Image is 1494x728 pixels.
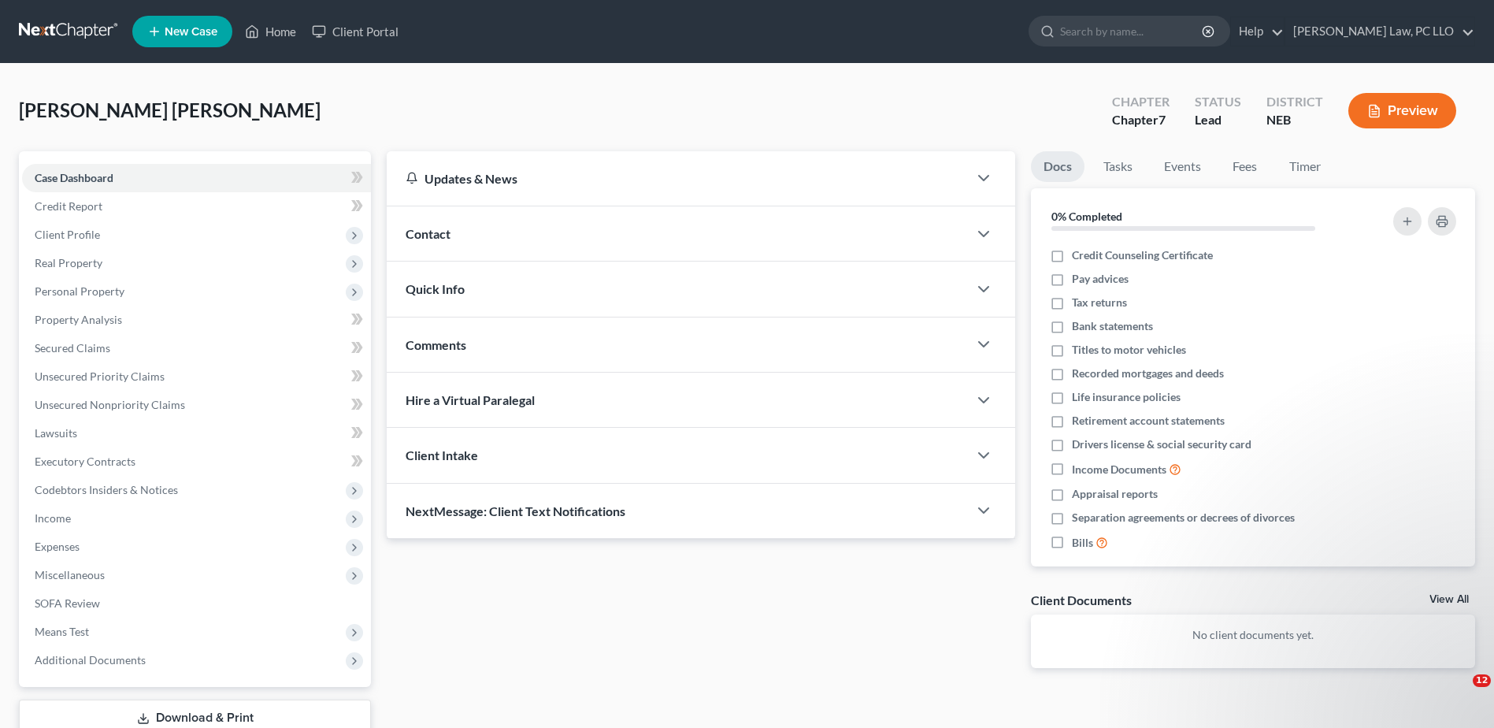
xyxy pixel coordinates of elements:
span: Miscellaneous [35,568,105,581]
span: Real Property [35,256,102,269]
span: Credit Report [35,199,102,213]
span: Contact [406,226,450,241]
a: Help [1231,17,1284,46]
span: Codebtors Insiders & Notices [35,483,178,496]
span: Secured Claims [35,341,110,355]
span: Bank statements [1072,318,1153,334]
span: Client Intake [406,448,478,462]
span: Case Dashboard [35,171,113,184]
span: Hire a Virtual Paralegal [406,392,535,407]
a: Events [1151,151,1214,182]
a: Credit Report [22,192,371,221]
span: Tax returns [1072,295,1127,310]
iframe: Intercom live chat [1440,674,1478,712]
div: Lead [1195,111,1241,129]
a: Lawsuits [22,419,371,448]
span: Additional Documents [35,653,146,667]
span: Income [35,511,71,525]
div: Status [1195,93,1241,111]
span: Separation agreements or decrees of divorces [1072,510,1295,526]
span: Means Test [35,625,89,638]
div: Chapter [1112,93,1170,111]
span: Credit Counseling Certificate [1072,247,1213,263]
a: Property Analysis [22,306,371,334]
a: Client Portal [304,17,406,46]
span: Property Analysis [35,313,122,326]
span: Lawsuits [35,426,77,440]
div: Chapter [1112,111,1170,129]
a: Secured Claims [22,334,371,362]
span: NextMessage: Client Text Notifications [406,503,625,518]
span: Executory Contracts [35,455,135,468]
div: Updates & News [406,170,949,187]
span: New Case [165,26,217,38]
span: [PERSON_NAME] [PERSON_NAME] [19,98,321,121]
a: Case Dashboard [22,164,371,192]
span: 12 [1473,674,1491,687]
span: SOFA Review [35,596,100,610]
div: District [1266,93,1323,111]
button: Preview [1348,93,1456,128]
a: Home [237,17,304,46]
span: Recorded mortgages and deeds [1072,366,1224,381]
span: Retirement account statements [1072,413,1225,429]
a: Unsecured Priority Claims [22,362,371,391]
span: Drivers license & social security card [1072,436,1251,452]
div: Client Documents [1031,592,1132,608]
span: Client Profile [35,228,100,241]
span: Appraisal reports [1072,486,1158,502]
p: No client documents yet. [1044,627,1462,643]
span: Life insurance policies [1072,389,1181,405]
a: [PERSON_NAME] Law, PC LLO [1285,17,1474,46]
a: SOFA Review [22,589,371,618]
a: Tasks [1091,151,1145,182]
a: Timer [1277,151,1333,182]
span: Comments [406,337,466,352]
span: Bills [1072,535,1093,551]
a: Executory Contracts [22,448,371,476]
span: Unsecured Nonpriority Claims [35,398,185,411]
input: Search by name... [1060,17,1204,46]
span: Expenses [35,540,80,553]
span: Income Documents [1072,462,1166,477]
div: NEB [1266,111,1323,129]
span: Pay advices [1072,271,1129,287]
span: Titles to motor vehicles [1072,342,1186,358]
strong: 0% Completed [1051,210,1122,223]
span: 7 [1158,112,1166,127]
a: Unsecured Nonpriority Claims [22,391,371,419]
a: Fees [1220,151,1270,182]
a: Docs [1031,151,1084,182]
span: Unsecured Priority Claims [35,370,165,383]
span: Personal Property [35,284,124,298]
span: Quick Info [406,281,465,296]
